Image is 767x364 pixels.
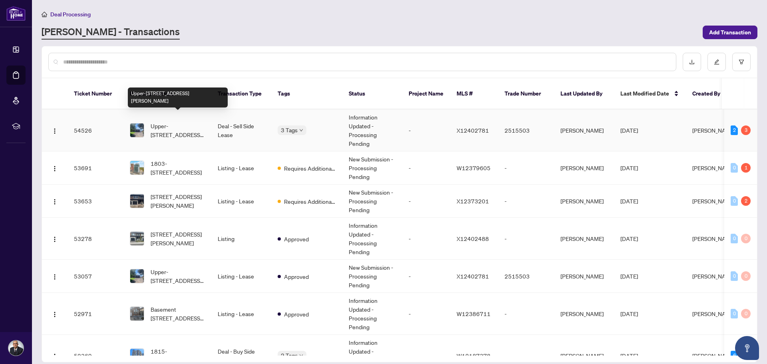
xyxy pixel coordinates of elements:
span: [STREET_ADDRESS][PERSON_NAME] [151,192,205,210]
img: thumbnail-img [130,269,144,283]
button: download [683,53,701,71]
td: [PERSON_NAME] [554,218,614,260]
img: thumbnail-img [130,307,144,320]
img: thumbnail-img [130,349,144,362]
div: 0 [741,309,751,318]
img: Logo [52,274,58,280]
span: filter [739,59,744,65]
span: X12373201 [457,197,489,205]
span: [DATE] [620,235,638,242]
td: - [402,260,450,293]
span: Requires Additional Docs [284,197,336,206]
td: - [498,293,554,335]
td: Information Updated - Processing Pending [342,109,402,151]
img: logo [6,6,26,21]
img: Logo [52,199,58,205]
span: edit [714,59,719,65]
div: 2 [731,125,738,135]
img: Logo [52,128,58,134]
th: Trade Number [498,78,554,109]
div: 0 [741,271,751,281]
td: - [402,109,450,151]
td: 2515503 [498,260,554,293]
td: - [402,151,450,185]
img: Profile Icon [8,340,24,356]
img: Logo [52,165,58,172]
div: 1 [741,163,751,173]
td: [PERSON_NAME] [554,109,614,151]
div: 3 [741,125,751,135]
span: [DATE] [620,273,638,280]
span: Approved [284,235,309,243]
span: [DATE] [620,310,638,317]
div: 0 [731,309,738,318]
button: Open asap [735,336,759,360]
span: [DATE] [620,127,638,134]
span: Approved [284,272,309,281]
td: - [498,151,554,185]
span: [PERSON_NAME] [692,235,735,242]
div: 0 [731,234,738,243]
td: Listing - Lease [211,260,271,293]
td: Information Updated - Processing Pending [342,218,402,260]
button: Add Transaction [703,26,757,39]
div: 0 [731,196,738,206]
td: - [498,185,554,218]
button: filter [732,53,751,71]
td: [PERSON_NAME] [554,293,614,335]
a: [PERSON_NAME] - Transactions [42,25,180,40]
td: 2515503 [498,109,554,151]
td: Listing - Lease [211,185,271,218]
span: Requires Additional Docs [284,164,336,173]
td: [PERSON_NAME] [554,185,614,218]
td: [PERSON_NAME] [554,260,614,293]
span: [STREET_ADDRESS][PERSON_NAME] [151,230,205,247]
td: New Submission - Processing Pending [342,185,402,218]
button: Logo [48,161,61,174]
span: W12386711 [457,310,491,317]
img: Logo [52,236,58,243]
td: Listing [211,218,271,260]
td: - [402,218,450,260]
div: 0 [741,234,751,243]
button: Logo [48,270,61,282]
th: Status [342,78,402,109]
span: W12379605 [457,164,491,171]
img: thumbnail-img [130,194,144,208]
td: 53278 [68,218,123,260]
td: Information Updated - Processing Pending [342,293,402,335]
td: [PERSON_NAME] [554,151,614,185]
button: Logo [48,349,61,362]
span: Approved [284,310,309,318]
span: [PERSON_NAME] [692,197,735,205]
span: W12187378 [457,352,491,359]
span: 3 Tags [281,125,298,135]
td: Listing - Lease [211,151,271,185]
th: Ticket Number [68,78,123,109]
td: 53057 [68,260,123,293]
td: New Submission - Processing Pending [342,151,402,185]
img: Logo [52,311,58,318]
span: X12402781 [457,127,489,134]
th: Tags [271,78,342,109]
span: 2 Tags [281,351,298,360]
th: Transaction Type [211,78,271,109]
span: [DATE] [620,164,638,171]
img: thumbnail-img [130,123,144,137]
button: Logo [48,195,61,207]
span: [DATE] [620,352,638,359]
th: MLS # [450,78,498,109]
span: Upper-[STREET_ADDRESS][PERSON_NAME] [151,121,205,139]
span: Last Modified Date [620,89,669,98]
img: thumbnail-img [130,232,144,245]
span: [PERSON_NAME] [692,127,735,134]
td: - [498,218,554,260]
button: Logo [48,232,61,245]
span: [PERSON_NAME] [692,352,735,359]
div: Upper-[STREET_ADDRESS][PERSON_NAME] [128,88,228,107]
td: 53691 [68,151,123,185]
div: 2 [741,196,751,206]
span: [PERSON_NAME] [692,164,735,171]
td: 54526 [68,109,123,151]
td: New Submission - Processing Pending [342,260,402,293]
